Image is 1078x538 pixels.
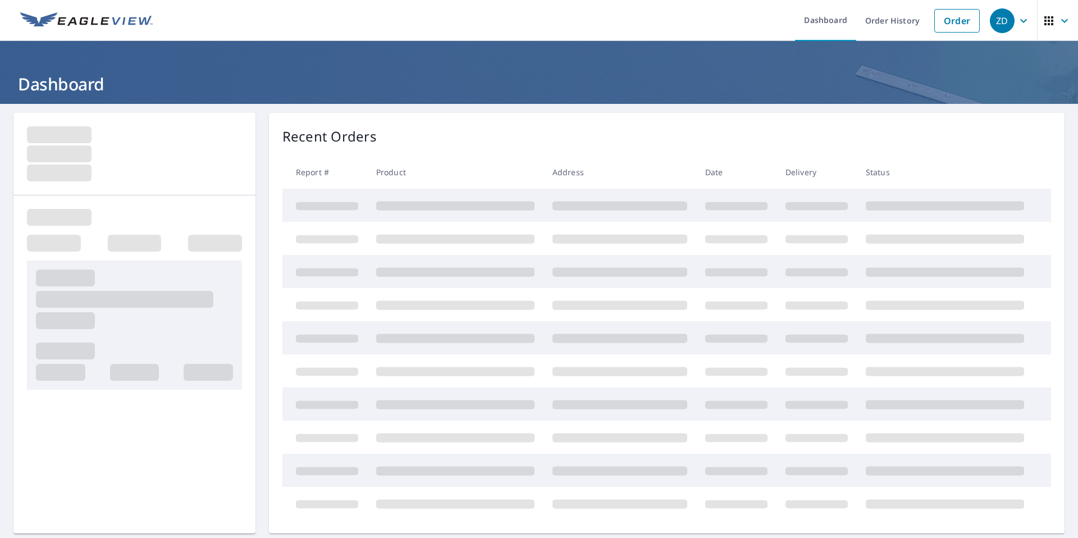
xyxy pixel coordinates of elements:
th: Product [367,156,543,189]
th: Status [857,156,1033,189]
div: ZD [990,8,1015,33]
th: Delivery [776,156,857,189]
a: Order [934,9,980,33]
th: Report # [282,156,367,189]
th: Date [696,156,776,189]
h1: Dashboard [13,72,1065,95]
img: EV Logo [20,12,153,29]
p: Recent Orders [282,126,377,147]
th: Address [543,156,696,189]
